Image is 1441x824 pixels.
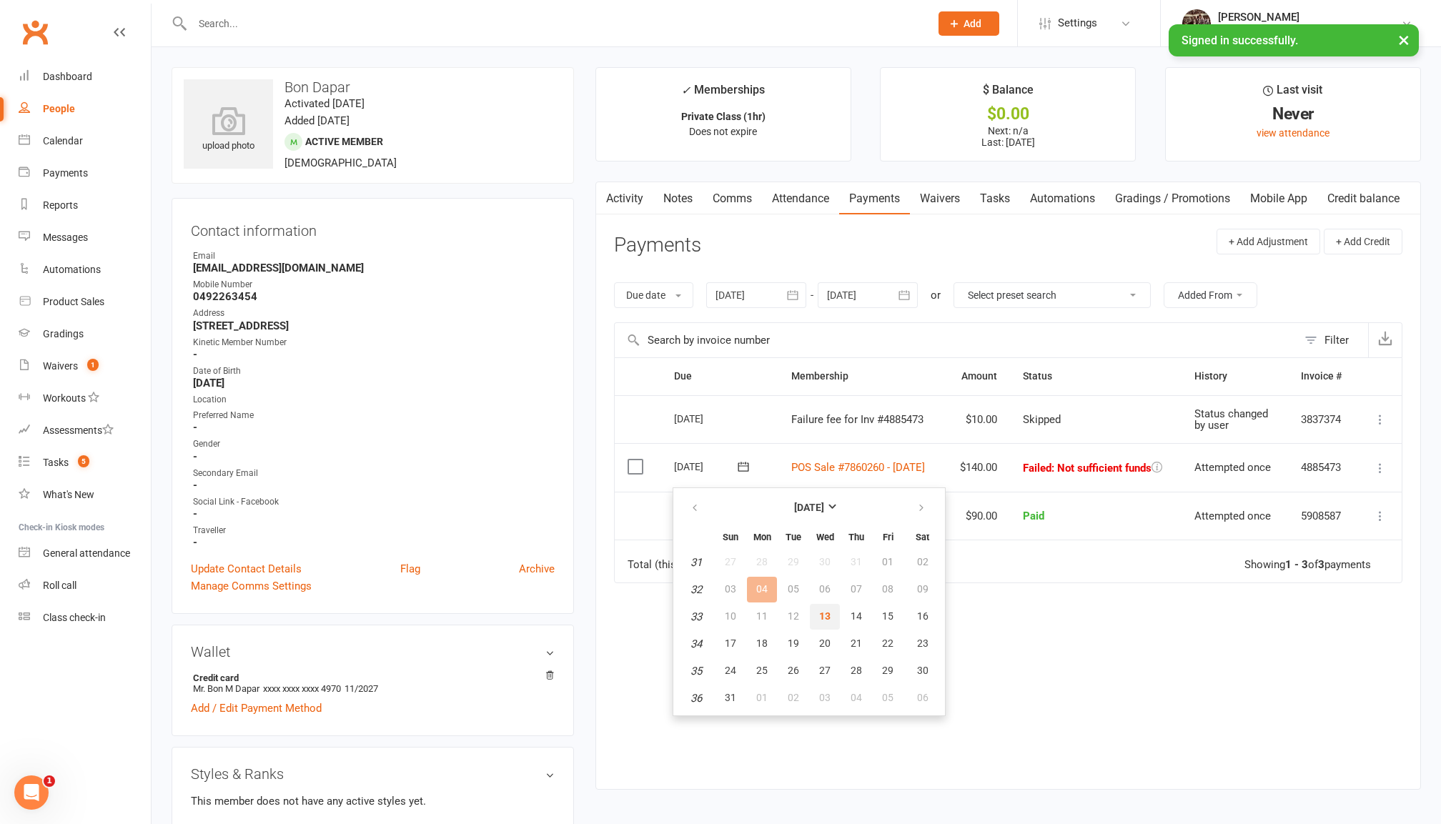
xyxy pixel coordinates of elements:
[756,692,768,703] span: 01
[19,189,151,222] a: Reports
[1288,492,1357,540] td: 5908587
[778,358,944,394] th: Membership
[43,328,84,339] div: Gradings
[19,350,151,382] a: Waivers 1
[851,610,862,622] span: 14
[851,637,862,649] span: 21
[653,182,703,215] a: Notes
[839,182,910,215] a: Payments
[964,18,981,29] span: Add
[193,393,555,407] div: Location
[689,126,757,137] span: Does not expire
[1023,510,1044,522] span: Paid
[193,377,555,389] strong: [DATE]
[191,670,555,696] li: Mr. Bon M Dapar
[883,532,893,542] small: Friday
[703,182,762,215] a: Comms
[193,249,555,263] div: Email
[725,665,736,676] span: 24
[873,685,903,711] button: 05
[1051,462,1152,475] span: : Not sufficient funds
[19,157,151,189] a: Payments
[917,637,929,649] span: 23
[193,290,555,303] strong: 0492263454
[43,489,94,500] div: What's New
[810,631,840,657] button: 20
[756,637,768,649] span: 18
[983,81,1034,106] div: $ Balance
[778,658,808,684] button: 26
[753,532,771,542] small: Monday
[904,631,941,657] button: 23
[882,665,893,676] span: 29
[725,692,736,703] span: 31
[778,685,808,711] button: 02
[615,323,1297,357] input: Search by invoice number
[193,307,555,320] div: Address
[778,631,808,657] button: 19
[1105,182,1240,215] a: Gradings / Promotions
[193,421,555,434] strong: -
[519,560,555,577] a: Archive
[917,665,929,676] span: 30
[193,450,555,463] strong: -
[19,125,151,157] a: Calendar
[19,570,151,602] a: Roll call
[43,103,75,114] div: People
[284,97,365,110] time: Activated [DATE]
[762,182,839,215] a: Attendance
[810,658,840,684] button: 27
[43,135,83,147] div: Calendar
[1023,413,1061,426] span: Skipped
[43,296,104,307] div: Product Sales
[87,359,99,371] span: 1
[661,358,778,394] th: Due
[1288,358,1357,394] th: Invoice #
[400,560,420,577] a: Flag
[944,395,1010,444] td: $10.00
[1218,11,1401,24] div: [PERSON_NAME]
[1257,127,1329,139] a: view attendance
[690,556,702,569] em: 31
[841,631,871,657] button: 21
[193,672,548,683] strong: Credit card
[904,604,941,630] button: 16
[193,409,555,422] div: Preferred Name
[1194,510,1271,522] span: Attempted once
[747,631,777,657] button: 18
[1194,407,1268,432] span: Status changed by user
[723,532,738,542] small: Sunday
[690,692,702,705] em: 36
[893,125,1122,148] p: Next: n/a Last: [DATE]
[681,84,690,97] i: ✓
[944,492,1010,540] td: $90.00
[690,583,702,596] em: 32
[191,793,555,810] p: This member does not have any active styles yet.
[788,665,799,676] span: 26
[628,559,824,571] div: Total (this page only): of
[816,532,834,542] small: Wednesday
[193,495,555,509] div: Social Link - Facebook
[43,199,78,211] div: Reports
[841,604,871,630] button: 14
[193,319,555,332] strong: [STREET_ADDRESS]
[841,658,871,684] button: 28
[191,700,322,717] a: Add / Edit Payment Method
[184,106,273,154] div: upload photo
[747,685,777,711] button: 01
[43,392,86,404] div: Workouts
[882,610,893,622] span: 15
[1285,558,1308,571] strong: 1 - 3
[819,637,831,649] span: 20
[1058,7,1097,39] span: Settings
[193,278,555,292] div: Mobile Number
[191,644,555,660] h3: Wallet
[17,14,53,50] a: Clubworx
[43,232,88,243] div: Messages
[193,467,555,480] div: Secondary Email
[841,685,871,711] button: 04
[193,336,555,349] div: Kinetic Member Number
[345,683,378,694] span: 11/2027
[193,364,555,378] div: Date of Birth
[1020,182,1105,215] a: Automations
